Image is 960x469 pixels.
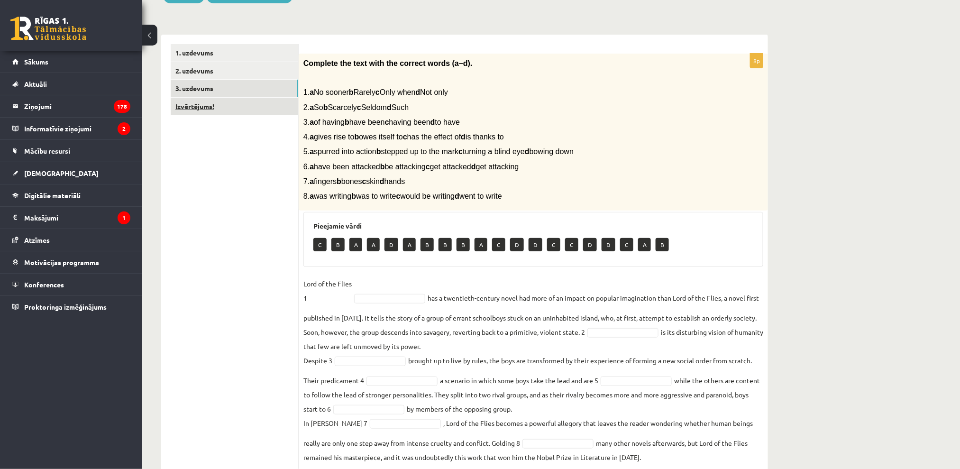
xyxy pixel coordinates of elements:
legend: Informatīvie ziņojumi [24,118,130,139]
p: C [547,238,560,251]
p: In [PERSON_NAME] 7 [303,416,367,430]
p: D [529,238,542,251]
b: a [310,103,314,111]
a: [DEMOGRAPHIC_DATA] [12,162,130,184]
span: 3. of having have been having been to have [303,118,460,126]
b: d [430,118,435,126]
a: Digitālie materiāli [12,184,130,206]
span: [DEMOGRAPHIC_DATA] [24,169,99,177]
b: a [310,147,314,156]
a: Mācību resursi [12,140,130,162]
b: b [345,118,349,126]
b: b [337,177,341,185]
a: Motivācijas programma [12,251,130,273]
span: Atzīmes [24,236,50,244]
p: D [602,238,615,251]
a: 1. uzdevums [171,44,298,62]
a: 2. uzdevums [171,62,298,80]
fieldset: has a twentieth-century novel had more of an impact on popular imagination than Lord of the Flies... [303,276,763,464]
span: Proktoringa izmēģinājums [24,303,107,311]
p: C [313,238,327,251]
p: C [565,238,578,251]
p: B [656,238,669,251]
p: 8p [750,53,763,68]
span: 1. No sooner Rarely Only when Not only [303,88,448,96]
a: Atzīmes [12,229,130,251]
a: Konferences [12,274,130,295]
i: 178 [114,100,130,113]
p: A [638,238,651,251]
span: 2. So Scarcely Seldom Such [303,103,409,111]
b: a [310,163,314,171]
p: D [583,238,597,251]
a: Sākums [12,51,130,73]
span: 6. have been attacked be attacking get attacked get attacking [303,163,519,171]
span: Complete the text with the correct words (a–d). [303,59,473,67]
b: c [385,118,389,126]
b: c [362,177,366,185]
p: A [403,238,416,251]
a: 3. uzdevums [171,80,298,97]
b: d [471,163,476,171]
a: Aktuāli [12,73,130,95]
b: c [396,192,401,200]
b: c [426,163,430,171]
a: Izvērtējums! [171,98,298,115]
p: Despite 3 [303,353,332,368]
p: A [367,238,380,251]
span: 8. was writing was to write would be writing went to write [303,192,502,200]
b: b [349,88,354,96]
span: Digitālie materiāli [24,191,81,200]
p: A [475,238,487,251]
b: d [461,133,466,141]
b: c [357,103,361,111]
b: c [375,88,380,96]
span: 7. fingers bones skin hands [303,177,405,185]
i: 1 [118,212,130,224]
span: 4. gives rise to owes itself to has the effect of is thanks to [303,133,504,141]
b: a [310,177,314,185]
b: b [376,147,381,156]
a: Maksājumi1 [12,207,130,229]
b: d [416,88,421,96]
b: b [351,192,356,200]
a: Informatīvie ziņojumi2 [12,118,130,139]
p: B [439,238,452,251]
b: a [310,118,314,126]
legend: Maksājumi [24,207,130,229]
span: Aktuāli [24,80,47,88]
span: 5. spurred into action stepped up to the mark turning a blind eye bowing down [303,147,574,156]
b: c [403,133,407,141]
span: Konferences [24,280,64,289]
b: b [355,133,359,141]
b: d [525,147,530,156]
b: a [310,88,314,96]
b: d [455,192,459,200]
p: B [331,238,345,251]
p: C [492,238,505,251]
span: Sākums [24,57,48,66]
h3: Pieejamie vārdi [313,222,753,230]
p: Lord of the Flies 1 [303,276,352,305]
b: d [387,103,392,111]
p: B [421,238,434,251]
b: b [323,103,328,111]
i: 2 [118,122,130,135]
b: a [310,133,314,141]
p: D [510,238,524,251]
span: Mācību resursi [24,147,70,155]
b: d [380,177,384,185]
b: a [310,192,314,200]
p: B [457,238,470,251]
a: Rīgas 1. Tālmācības vidusskola [10,17,86,40]
a: Proktoringa izmēģinājums [12,296,130,318]
legend: Ziņojumi [24,95,130,117]
b: b [380,163,385,171]
a: Ziņojumi178 [12,95,130,117]
span: Motivācijas programma [24,258,99,267]
p: D [384,238,398,251]
p: C [620,238,633,251]
b: c [458,147,463,156]
p: A [349,238,362,251]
